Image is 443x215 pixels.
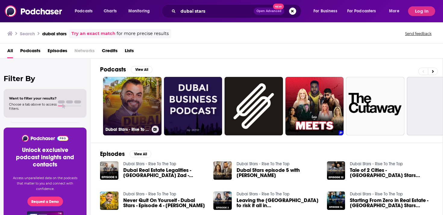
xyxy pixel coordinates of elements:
[9,96,57,100] span: Want to filter your results?
[100,66,152,73] a: PodcastsView All
[100,6,120,16] a: Charts
[350,168,433,178] a: Tale of 2 Cities - Dubai Stars Podcast - Episode 12 - Nido Abdo
[237,168,320,178] span: Dubai Stars episode 5 with [PERSON_NAME]
[213,191,232,210] img: Leaving the UK to risk it all in Dubai - Dubai Stars Podcast - Episode 2 - Jade Morrison
[350,161,403,166] a: Dubai Stars - Rise To The Top
[256,10,281,13] span: Open Advanced
[123,198,206,208] a: Never Quit On Yourself - Dubai Stars - Episode 4 - Hussain Husaini
[385,6,407,16] button: open menu
[42,31,67,36] h3: dubai stars
[100,150,151,158] a: EpisodesView All
[100,191,118,210] img: Never Quit On Yourself - Dubai Stars - Episode 4 - Hussain Husaini
[350,168,433,178] span: Tale of 2 Cities - [GEOGRAPHIC_DATA] Stars Podcast - Episode 12 - [PERSON_NAME]
[237,191,290,197] a: Dubai Stars - Rise To The Top
[327,161,345,180] img: Tale of 2 Cities - Dubai Stars Podcast - Episode 12 - Nido Abdo
[103,77,162,135] a: Dubai Stars - Rise To The Top
[74,46,95,58] span: Networks
[125,46,134,58] a: Lists
[100,161,118,180] img: Dubai Real Estate Legalities - Arash Zad - Dubai Stars Podcast - Episode 5
[21,135,69,142] img: Podchaser - Follow, Share and Rate Podcasts
[71,30,115,37] a: Try an exact match
[71,6,100,16] button: open menu
[20,31,35,36] h3: Search
[123,191,176,197] a: Dubai Stars - Rise To The Top
[124,6,158,16] button: open menu
[5,5,63,17] img: Podchaser - Follow, Share and Rate Podcasts
[117,30,169,37] span: for more precise results
[27,197,63,206] button: Request a Demo
[75,7,93,15] span: Podcasts
[327,191,345,210] img: Starting From Zero in Real Estate - Dubai Stars Podcast - Episode 14 - Zeeshaan Shah
[347,7,376,15] span: For Podcasters
[100,66,126,73] h2: Podcasts
[131,66,152,73] button: View All
[102,46,118,58] a: Credits
[313,7,337,15] span: For Business
[123,168,206,178] span: Dubai Real Estate Legalities - [GEOGRAPHIC_DATA] Zad - [GEOGRAPHIC_DATA] Stars Podcast - Episode 5
[350,198,433,208] a: Starting From Zero in Real Estate - Dubai Stars Podcast - Episode 14 - Zeeshaan Shah
[254,8,284,15] button: Open AdvancedNew
[48,46,67,58] a: Episodes
[20,46,40,58] a: Podcasts
[123,168,206,178] a: Dubai Real Estate Legalities - Arash Zad - Dubai Stars Podcast - Episode 5
[11,147,79,168] h3: Unlock exclusive podcast insights and contacts
[7,46,13,58] a: All
[105,127,149,132] h3: Dubai Stars - Rise To The Top
[309,6,345,16] button: open menu
[11,175,79,192] p: Access unparalleled data on the podcasts that matter to you and connect with confidence.
[123,161,176,166] a: Dubai Stars - Rise To The Top
[100,150,125,158] h2: Episodes
[237,161,290,166] a: Dubai Stars - Rise To The Top
[350,191,403,197] a: Dubai Stars - Rise To The Top
[403,31,433,36] button: Send feedback
[408,6,435,16] button: Log In
[389,7,399,15] span: More
[9,102,57,111] span: Choose a tab above to access filters.
[237,168,320,178] a: Dubai Stars episode 5 with Hanane Benkhallok
[123,198,206,208] span: Never Quit On Yourself - Dubai Stars - Episode 4 - [PERSON_NAME]
[128,7,150,15] span: Monitoring
[237,198,320,208] span: Leaving the [GEOGRAPHIC_DATA] to risk it all in [GEOGRAPHIC_DATA] - Dubai Stars Podcast - Episode...
[273,4,284,9] span: New
[130,150,151,158] button: View All
[178,6,254,16] input: Search podcasts, credits, & more...
[237,198,320,208] a: Leaving the UK to risk it all in Dubai - Dubai Stars Podcast - Episode 2 - Jade Morrison
[4,74,86,83] h2: Filter By
[350,198,433,208] span: Starting From Zero in Real Estate - [GEOGRAPHIC_DATA] Stars Podcast - Episode 14 - [PERSON_NAME]
[213,161,232,180] img: Dubai Stars episode 5 with Hanane Benkhallok
[104,7,117,15] span: Charts
[343,6,385,16] button: open menu
[167,4,307,18] div: Search podcasts, credits, & more...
